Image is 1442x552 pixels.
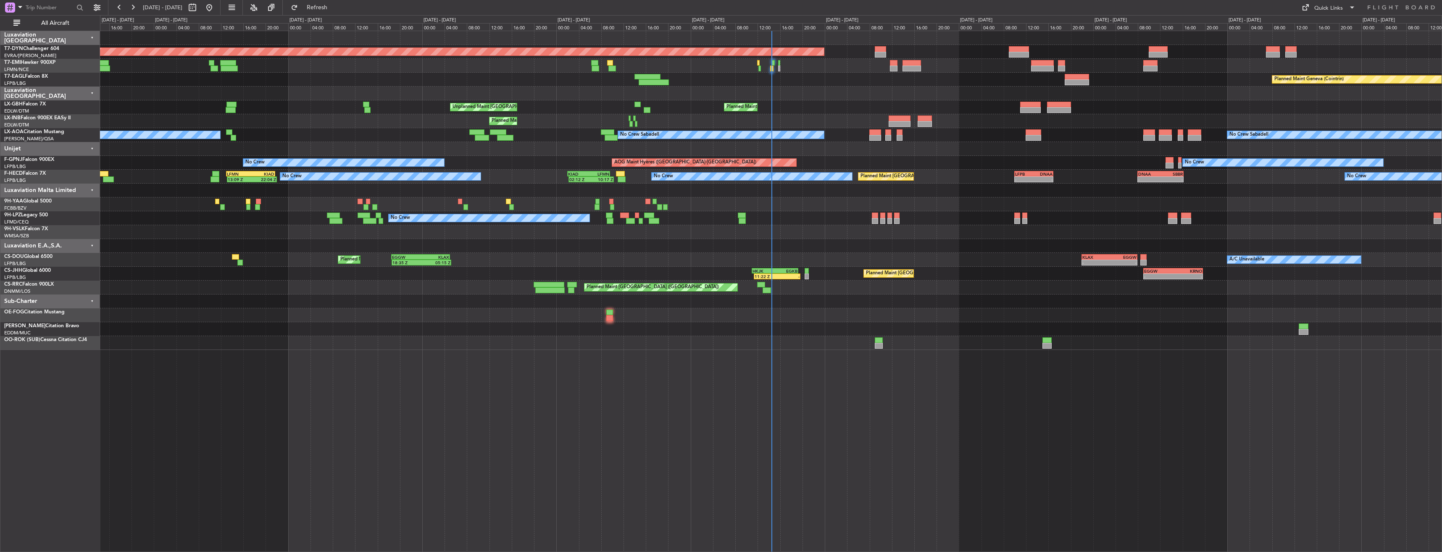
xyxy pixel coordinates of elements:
[4,60,21,65] span: T7-EMI
[1205,23,1227,31] div: 20:00
[1183,23,1205,31] div: 16:00
[422,23,445,31] div: 00:00
[1026,23,1048,31] div: 12:00
[26,1,74,14] input: Trip Number
[587,281,719,294] div: Planned Maint [GEOGRAPHIC_DATA] ([GEOGRAPHIC_DATA])
[1082,255,1109,260] div: KLAX
[1048,23,1071,31] div: 16:00
[668,23,690,31] div: 20:00
[243,23,266,31] div: 16:00
[4,205,26,211] a: FCBB/BZV
[228,177,252,182] div: 13:09 Z
[892,23,914,31] div: 12:00
[9,16,91,30] button: All Aircraft
[4,310,24,315] span: OE-FOG
[4,80,26,87] a: LFPB/LBG
[1406,23,1429,31] div: 08:00
[1034,171,1053,176] div: DNAA
[4,53,56,59] a: EVRA/[PERSON_NAME]
[1144,268,1173,273] div: EGGW
[780,23,803,31] div: 16:00
[4,213,48,218] a: 9H-LPZLegacy 500
[758,23,780,31] div: 12:00
[132,23,154,31] div: 20:00
[4,323,45,329] span: [PERSON_NAME]
[4,102,46,107] a: LX-GBHFalcon 7X
[4,129,64,134] a: LX-AOACitation Mustang
[1071,23,1093,31] div: 20:00
[421,260,450,265] div: 05:15 Z
[4,129,24,134] span: LX-AOA
[4,323,79,329] a: [PERSON_NAME]Citation Bravo
[982,23,1004,31] div: 04:00
[1160,23,1182,31] div: 12:00
[102,17,134,24] div: [DATE] - [DATE]
[591,177,613,182] div: 10:17 Z
[1095,17,1127,24] div: [DATE] - [DATE]
[847,23,869,31] div: 04:00
[579,23,601,31] div: 04:00
[775,268,798,273] div: EGKB
[4,288,30,294] a: DNMM/LOS
[300,5,335,11] span: Refresh
[614,156,756,169] div: AOG Maint Hyères ([GEOGRAPHIC_DATA]-[GEOGRAPHIC_DATA])
[4,310,65,315] a: OE-FOGCitation Mustang
[4,46,23,51] span: T7-DYN
[421,255,449,260] div: KLAX
[1361,23,1384,31] div: 00:00
[870,23,892,31] div: 08:00
[512,23,534,31] div: 16:00
[620,129,659,141] div: No Crew Sabadell
[143,4,182,11] span: [DATE] - [DATE]
[227,171,250,176] div: LFMN
[245,156,265,169] div: No Crew
[109,23,132,31] div: 16:00
[378,23,400,31] div: 16:00
[1229,17,1261,24] div: [DATE] - [DATE]
[1160,171,1183,176] div: SBBR
[4,60,55,65] a: T7-EMIHawker 900XP
[176,23,199,31] div: 04:00
[4,219,29,225] a: LFMD/CEQ
[1274,73,1344,86] div: Planned Maint Geneva (Cointrin)
[4,337,40,342] span: OO-ROK (SUB)
[1314,4,1343,13] div: Quick Links
[866,267,998,280] div: Planned Maint [GEOGRAPHIC_DATA] ([GEOGRAPHIC_DATA])
[1173,268,1202,273] div: KRNO
[4,157,22,162] span: F-GPNJ
[1347,170,1366,183] div: No Crew
[1227,23,1250,31] div: 00:00
[825,23,847,31] div: 00:00
[755,274,777,279] div: 11:22 Z
[4,171,46,176] a: F-HECDFalcon 7X
[4,102,23,107] span: LX-GBH
[4,268,22,273] span: CS-JHH
[4,157,54,162] a: F-GPNJFalcon 900EX
[155,17,187,24] div: [DATE] - [DATE]
[4,268,51,273] a: CS-JHHGlobal 6000
[4,199,52,204] a: 9H-YAAGlobal 5000
[1004,23,1026,31] div: 08:00
[1339,23,1361,31] div: 20:00
[4,116,71,121] a: LX-INBFalcon 900EX EASy II
[4,116,21,121] span: LX-INB
[937,23,959,31] div: 20:00
[288,23,311,31] div: 00:00
[4,282,22,287] span: CS-RRC
[4,330,31,336] a: EDDM/MUC
[1384,23,1406,31] div: 04:00
[1015,177,1034,182] div: -
[753,268,775,273] div: HKJK
[4,199,23,204] span: 9H-YAA
[4,108,29,114] a: EDLW/DTM
[22,20,89,26] span: All Aircraft
[691,23,713,31] div: 00:00
[4,254,24,259] span: CS-DOU
[4,337,87,342] a: OO-ROK (SUB)Cessna Citation CJ4
[251,171,274,176] div: KIAD
[4,46,59,51] a: T7-DYNChallenger 604
[4,171,23,176] span: F-HECD
[4,226,25,231] span: 9H-VSLK
[1138,177,1160,182] div: -
[4,233,29,239] a: WMSA/SZB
